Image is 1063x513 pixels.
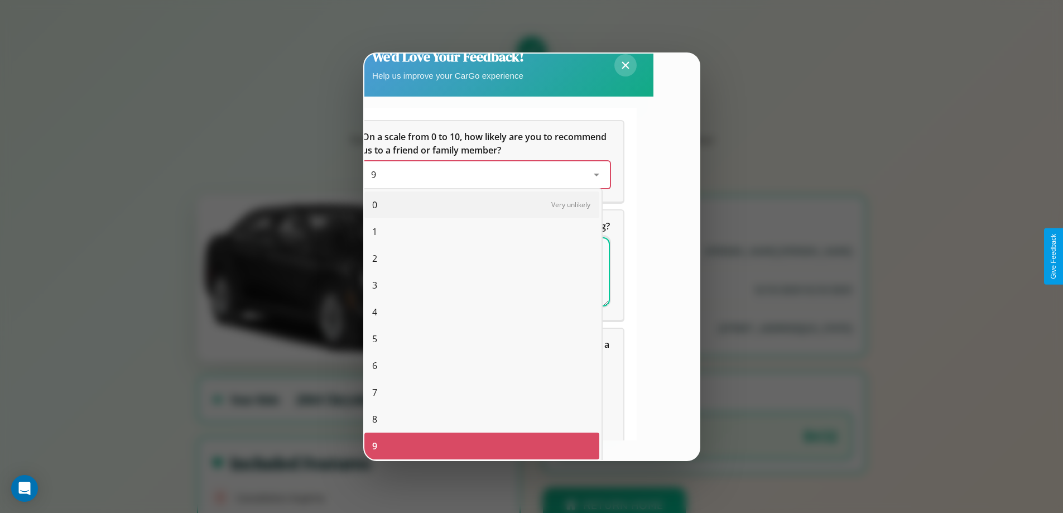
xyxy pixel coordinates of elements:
[372,439,377,453] span: 9
[362,130,610,157] h5: On a scale from 0 to 10, how likely are you to recommend us to a friend or family member?
[372,279,377,292] span: 3
[362,338,612,364] span: Which of the following features do you value the most in a vehicle?
[372,68,524,83] p: Help us improve your CarGo experience
[364,325,599,352] div: 5
[1050,234,1057,279] div: Give Feedback
[372,252,377,265] span: 2
[372,305,377,319] span: 4
[551,200,590,209] span: Very unlikely
[371,169,376,181] span: 9
[362,161,610,188] div: On a scale from 0 to 10, how likely are you to recommend us to a friend or family member?
[364,352,599,379] div: 6
[372,225,377,238] span: 1
[372,47,524,66] h2: We'd Love Your Feedback!
[364,191,599,218] div: 0
[364,433,599,459] div: 9
[372,332,377,346] span: 5
[11,475,38,502] div: Open Intercom Messenger
[364,218,599,245] div: 1
[372,386,377,399] span: 7
[364,299,599,325] div: 4
[372,359,377,372] span: 6
[372,413,377,426] span: 8
[364,245,599,272] div: 2
[349,121,623,202] div: On a scale from 0 to 10, how likely are you to recommend us to a friend or family member?
[364,379,599,406] div: 7
[362,131,609,156] span: On a scale from 0 to 10, how likely are you to recommend us to a friend or family member?
[362,220,610,232] span: What can we do to make your experience more satisfying?
[364,272,599,299] div: 3
[364,406,599,433] div: 8
[364,459,599,486] div: 10
[372,198,377,212] span: 0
